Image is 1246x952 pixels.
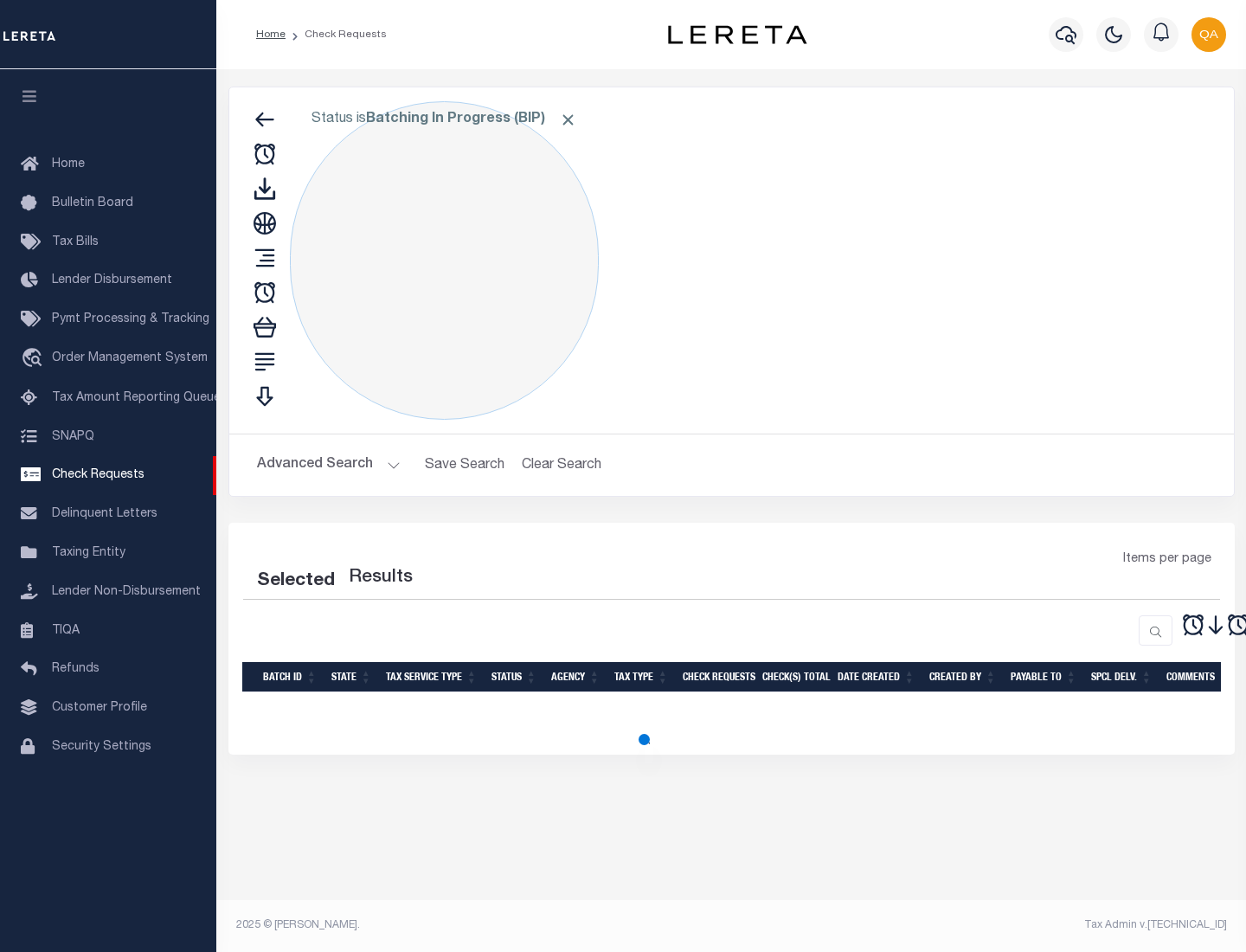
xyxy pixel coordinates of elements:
[52,741,151,753] span: Security Settings
[52,352,208,364] span: Order Management System
[676,662,755,692] th: Check Requests
[52,508,157,520] span: Delinquent Letters
[52,430,94,442] span: SNAPQ
[256,29,286,40] a: Home
[1191,17,1226,52] img: svg+xml;base64,PHN2ZyB4bWxucz0iaHR0cDovL3d3dy53My5vcmcvMjAwMC9zdmciIHBvaW50ZXItZXZlbnRzPSJub25lIi...
[52,547,125,559] span: Taxing Entity
[366,113,577,126] b: Batching In Progress (BIP)
[544,662,607,692] th: Agency
[52,469,145,481] span: Check Requests
[515,448,609,482] button: Clear Search
[349,564,413,592] label: Results
[755,662,831,692] th: Check(s) Total
[52,663,100,675] span: Refunds
[485,662,544,692] th: Status
[559,111,577,129] span: Click to Remove
[1084,662,1159,692] th: Spcl Delv.
[52,236,99,248] span: Tax Bills
[257,448,401,482] button: Advanced Search
[607,662,676,692] th: Tax Type
[922,662,1004,692] th: Created By
[21,348,48,370] i: travel_explore
[744,917,1227,933] div: Tax Admin v.[TECHNICAL_ID]
[324,662,379,692] th: State
[52,313,209,325] span: Pymt Processing & Tracking
[831,662,922,692] th: Date Created
[286,27,387,42] li: Check Requests
[1004,662,1084,692] th: Payable To
[1123,550,1211,569] span: Items per page
[52,274,172,286] span: Lender Disbursement
[52,392,221,404] span: Tax Amount Reporting Queue
[52,624,80,636] span: TIQA
[52,197,133,209] span: Bulletin Board
[256,662,324,692] th: Batch Id
[290,101,599,420] div: Click to Edit
[52,702,147,714] span: Customer Profile
[223,917,732,933] div: 2025 © [PERSON_NAME].
[52,586,201,598] span: Lender Non-Disbursement
[52,158,85,170] span: Home
[414,448,515,482] button: Save Search
[379,662,485,692] th: Tax Service Type
[1159,662,1237,692] th: Comments
[257,568,335,595] div: Selected
[668,25,806,44] img: logo-dark.svg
